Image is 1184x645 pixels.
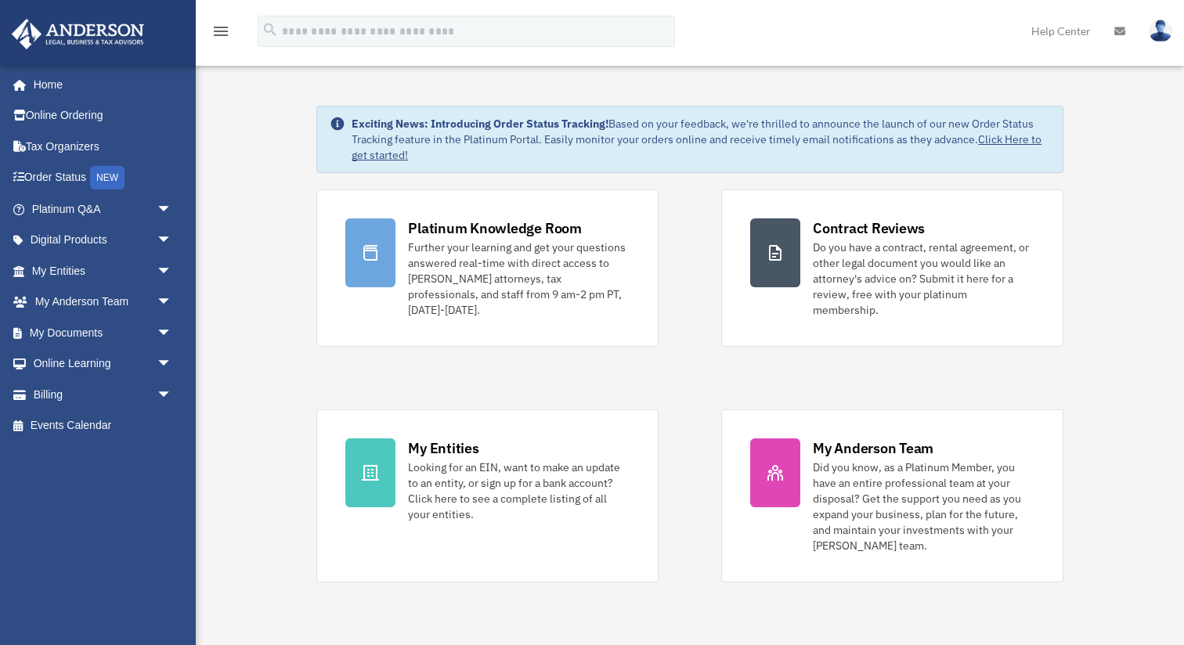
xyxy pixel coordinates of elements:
[211,22,230,41] i: menu
[157,348,188,380] span: arrow_drop_down
[262,21,279,38] i: search
[11,100,196,132] a: Online Ordering
[157,317,188,349] span: arrow_drop_down
[157,193,188,225] span: arrow_drop_down
[11,410,196,441] a: Events Calendar
[11,69,188,100] a: Home
[813,459,1034,553] div: Did you know, as a Platinum Member, you have an entire professional team at your disposal? Get th...
[157,255,188,287] span: arrow_drop_down
[721,409,1063,582] a: My Anderson Team Did you know, as a Platinum Member, you have an entire professional team at your...
[408,240,630,318] div: Further your learning and get your questions answered real-time with direct access to [PERSON_NAM...
[11,255,196,286] a: My Entitiesarrow_drop_down
[11,317,196,348] a: My Documentsarrow_drop_down
[211,27,230,41] a: menu
[316,189,659,347] a: Platinum Knowledge Room Further your learning and get your questions answered real-time with dire...
[813,218,925,238] div: Contract Reviews
[813,438,933,458] div: My Anderson Team
[7,19,149,49] img: Anderson Advisors Platinum Portal
[11,286,196,318] a: My Anderson Teamarrow_drop_down
[11,193,196,225] a: Platinum Q&Aarrow_drop_down
[11,225,196,256] a: Digital Productsarrow_drop_down
[157,225,188,257] span: arrow_drop_down
[813,240,1034,318] div: Do you have a contract, rental agreement, or other legal document you would like an attorney's ad...
[157,286,188,319] span: arrow_drop_down
[316,409,659,582] a: My Entities Looking for an EIN, want to make an update to an entity, or sign up for a bank accoun...
[1149,20,1172,42] img: User Pic
[352,117,608,131] strong: Exciting News: Introducing Order Status Tracking!
[408,438,478,458] div: My Entities
[11,162,196,194] a: Order StatusNEW
[11,348,196,380] a: Online Learningarrow_drop_down
[408,218,582,238] div: Platinum Knowledge Room
[721,189,1063,347] a: Contract Reviews Do you have a contract, rental agreement, or other legal document you would like...
[352,116,1050,163] div: Based on your feedback, we're thrilled to announce the launch of our new Order Status Tracking fe...
[408,459,630,522] div: Looking for an EIN, want to make an update to an entity, or sign up for a bank account? Click her...
[11,131,196,162] a: Tax Organizers
[11,379,196,410] a: Billingarrow_drop_down
[352,132,1041,162] a: Click Here to get started!
[90,166,125,189] div: NEW
[157,379,188,411] span: arrow_drop_down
